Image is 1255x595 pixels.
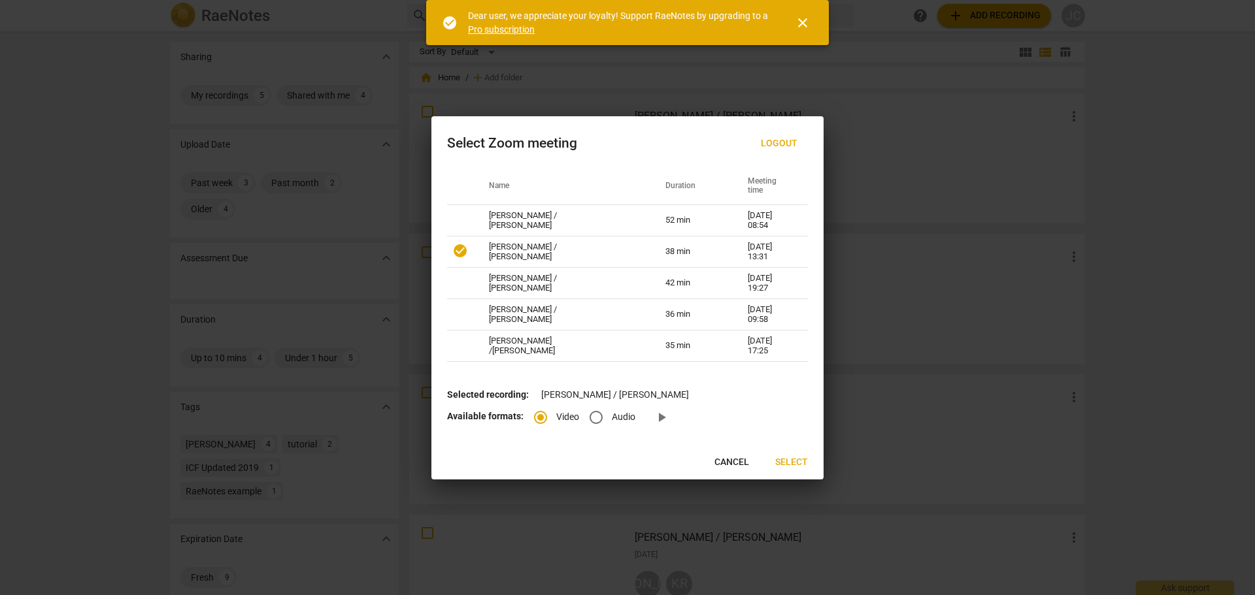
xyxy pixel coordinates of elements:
td: [PERSON_NAME] / [PERSON_NAME] [473,205,650,236]
td: [DATE] 09:58 [732,299,808,330]
td: [DATE] 08:54 [732,205,808,236]
div: File type [534,411,646,421]
button: Cancel [704,451,760,474]
button: Logout [750,132,808,155]
td: 38 min [650,236,732,268]
td: [DATE] 17:25 [732,330,808,362]
button: Close [787,7,818,39]
span: Cancel [714,456,749,469]
span: Select [775,456,808,469]
td: 52 min [650,205,732,236]
p: [PERSON_NAME] / [PERSON_NAME] [447,388,808,402]
td: 36 min [650,299,732,330]
td: [PERSON_NAME] / [PERSON_NAME] [473,299,650,330]
td: [PERSON_NAME] /[PERSON_NAME] [473,330,650,362]
span: close [795,15,811,31]
span: check_circle [442,15,458,31]
div: Select Zoom meeting [447,135,577,152]
th: Duration [650,169,732,205]
div: Dear user, we appreciate your loyalty! Support RaeNotes by upgrading to a [468,9,771,36]
span: Video [556,410,579,424]
td: 42 min [650,268,732,299]
th: Meeting time [732,169,808,205]
td: [DATE] 13:31 [732,236,808,268]
span: check_circle [452,243,468,259]
span: play_arrow [654,410,669,425]
b: Available formats: [447,411,524,421]
td: [PERSON_NAME] / [PERSON_NAME] [473,268,650,299]
button: Select [765,451,818,474]
td: [DATE] 19:27 [732,268,808,299]
span: Audio [612,410,635,424]
span: Logout [761,137,797,150]
a: Pro subscription [468,24,535,35]
th: Name [473,169,650,205]
a: Preview [646,402,677,433]
td: 35 min [650,330,732,362]
b: Selected recording: [447,389,529,400]
td: [PERSON_NAME] / [PERSON_NAME] [473,236,650,268]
